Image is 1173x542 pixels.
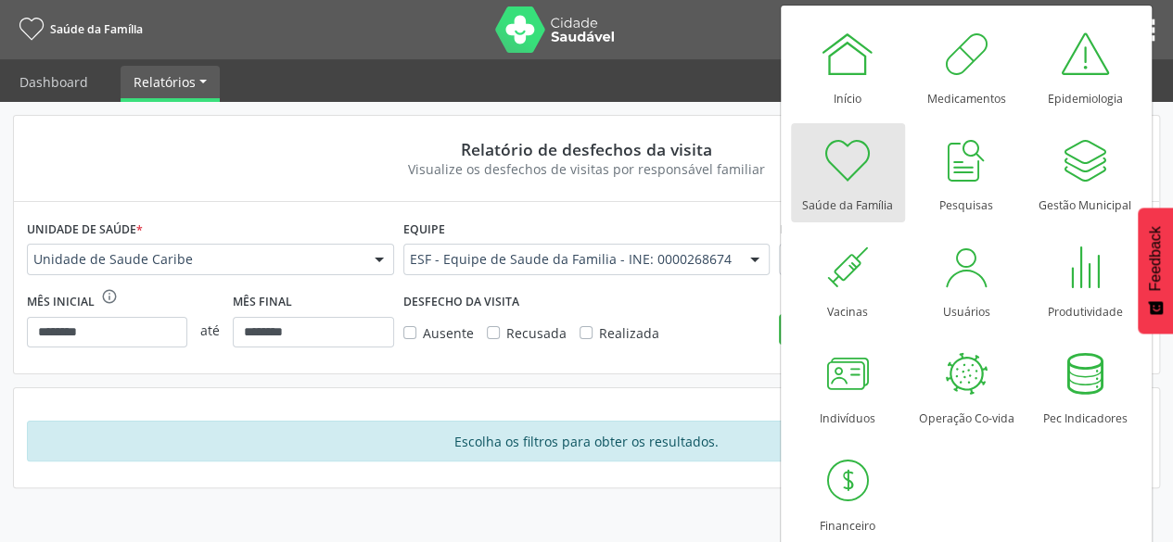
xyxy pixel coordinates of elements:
[791,123,905,222] a: Saúde da Família
[101,288,118,317] div: O intervalo deve ser de no máximo 6 meses
[410,250,733,269] span: ESF - Equipe de Saude da Familia - INE: 0000268674
[910,336,1024,435] a: Operação Co-vida
[27,421,1146,461] div: Escolha os filtros para obter os resultados.
[27,215,143,244] label: Unidade de saúde
[121,66,220,98] a: Relatórios
[40,139,1133,159] div: Relatório de desfechos da visita
[187,308,233,353] span: até
[33,250,356,269] span: Unidade de Saude Caribe
[791,230,905,329] a: Vacinas
[6,66,101,98] a: Dashboard
[791,336,905,435] a: Indivíduos
[403,215,445,244] label: Equipe
[1028,230,1142,329] a: Produtividade
[1028,17,1142,116] a: Epidemiologia
[506,324,567,342] span: Recusada
[40,159,1133,179] div: Visualize os desfechos de visitas por responsável familiar
[910,230,1024,329] a: Usuários
[403,288,519,317] label: DESFECHO DA VISITA
[910,17,1024,116] a: Medicamentos
[233,288,292,317] label: Mês final
[599,324,659,342] span: Realizada
[101,288,118,305] i: info_outline
[423,324,474,342] span: Ausente
[1028,336,1142,435] a: Pec Indicadores
[1138,208,1173,334] button: Feedback - Mostrar pesquisa
[791,17,905,116] a: Início
[50,21,143,37] span: Saúde da Família
[13,14,143,44] a: Saúde da Família
[910,123,1024,222] a: Pesquisas
[1028,123,1142,222] a: Gestão Municipal
[1147,226,1164,291] span: Feedback
[27,288,95,317] label: Mês inicial
[134,73,196,91] span: Relatórios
